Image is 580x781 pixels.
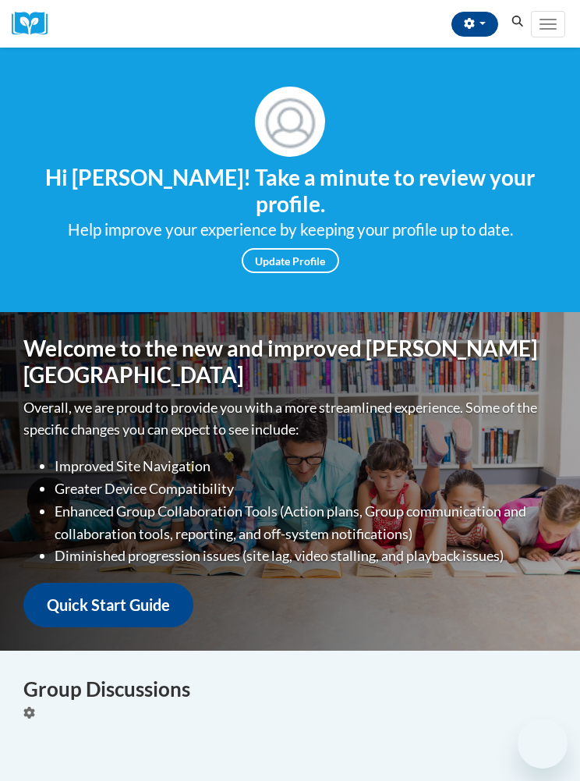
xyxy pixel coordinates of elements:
li: Improved Site Navigation [55,455,557,477]
li: Enhanced Group Collaboration Tools (Action plans, Group communication and collaboration tools, re... [55,500,557,545]
li: Diminished progression issues (site lag, video stalling, and playback issues) [55,545,557,567]
div: Help improve your experience by keeping your profile up to date. [12,217,568,243]
a: Quick Start Guide [23,583,193,627]
h4: Group Discussions [23,674,557,705]
button: Search [506,12,529,31]
a: Update Profile [242,248,339,273]
p: Overall, we are proud to provide you with a more streamlined experience. Some of the specific cha... [23,396,557,442]
h1: Welcome to the new and improved [PERSON_NAME][GEOGRAPHIC_DATA] [23,335,557,388]
a: Cox Campus [12,12,58,36]
li: Greater Device Compatibility [55,477,557,500]
button: Account Settings [451,12,498,37]
iframe: Button to launch messaging window [518,719,568,769]
h4: Hi [PERSON_NAME]! Take a minute to review your profile. [12,165,568,217]
img: Logo brand [12,12,58,36]
img: Profile Image [255,87,325,157]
